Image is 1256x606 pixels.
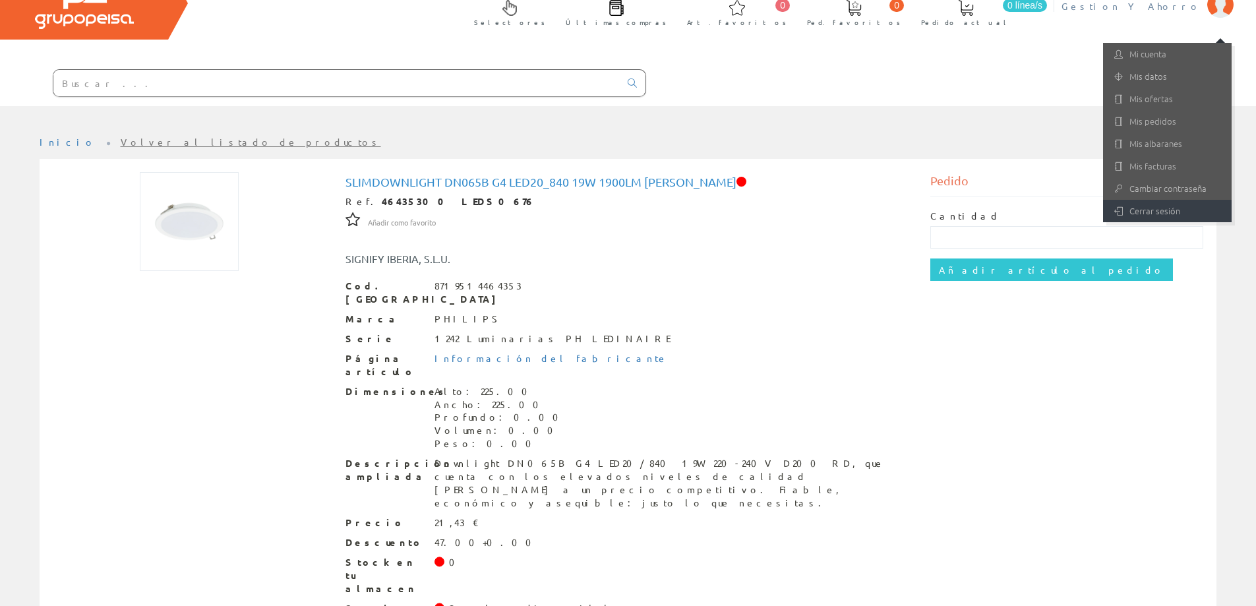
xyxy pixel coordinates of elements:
div: PHILIPS [434,313,504,326]
div: Downlight DN065B G4 LED20/840 19W 220-240V D200 RD, que cuenta con los elevados niveles de calida... [434,457,911,510]
span: Art. favoritos [687,16,787,29]
div: 47.00+0.00 [434,536,539,549]
span: Precio [345,516,425,530]
span: Serie [345,332,425,346]
label: Cantidad [930,210,1000,223]
span: Página artículo [345,352,425,379]
span: Marca [345,313,425,326]
span: Dimensiones [345,385,425,398]
a: Mis albaranes [1103,133,1232,155]
a: Mis pedidos [1103,110,1232,133]
h1: Slimdownlight DN065B G4 LED20_840 19W 1900Lm [PERSON_NAME] [345,175,911,189]
div: 0 [449,556,463,569]
input: Buscar ... [53,70,620,96]
span: Últimas compras [566,16,667,29]
div: Peso: 0.00 [434,437,566,450]
span: Descuento [345,536,425,549]
a: Cambiar contraseña [1103,177,1232,200]
div: Volumen: 0.00 [434,424,566,437]
div: Pedido [930,172,1203,197]
a: Cerrar sesión [1103,200,1232,222]
span: Pedido actual [921,16,1011,29]
span: Añadir como favorito [368,218,436,228]
input: Añadir artículo al pedido [930,258,1173,281]
span: Cod. [GEOGRAPHIC_DATA] [345,280,425,306]
img: Foto artículo Slimdownlight DN065B G4 LED20_840 19W 1900Lm Phil (150x150) [140,172,239,271]
div: Profundo: 0.00 [434,411,566,424]
div: 8719514464353 [434,280,522,293]
div: SIGNIFY IBERIA, S.L.U. [336,251,677,266]
div: 1242 Luminarias PH LEDINAIRE [434,332,670,346]
a: Añadir como favorito [368,216,436,227]
a: Mis datos [1103,65,1232,88]
div: Alto: 225.00 [434,385,566,398]
a: Información del fabricante [434,352,668,364]
span: Ped. favoritos [807,16,901,29]
a: Volver al listado de productos [121,136,381,148]
a: Mis ofertas [1103,88,1232,110]
a: Inicio [40,136,96,148]
div: Ancho: 225.00 [434,398,566,411]
a: Mi cuenta [1103,43,1232,65]
a: Mis facturas [1103,155,1232,177]
span: Descripción ampliada [345,457,425,483]
span: Stock en tu almacen [345,556,425,595]
div: 21,43 € [434,516,479,530]
div: Ref. [345,195,911,208]
strong: 46435300 LEDS0676 [382,195,535,207]
span: Selectores [474,16,545,29]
